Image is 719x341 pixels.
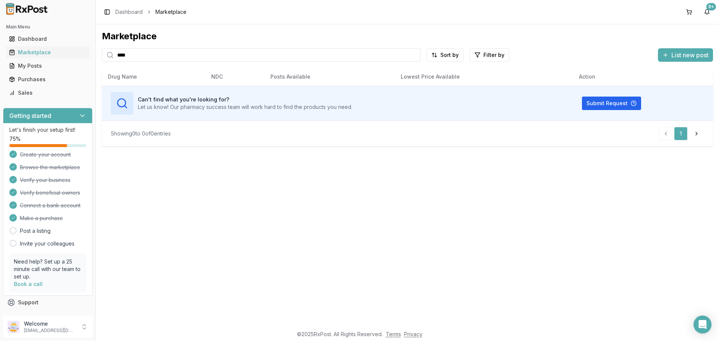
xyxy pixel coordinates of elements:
[659,127,704,140] nav: pagination
[6,46,90,59] a: Marketplace
[9,62,87,70] div: My Posts
[9,135,21,143] span: 75 %
[24,320,76,328] p: Welcome
[3,296,92,309] button: Support
[6,73,90,86] a: Purchases
[155,8,186,16] span: Marketplace
[395,68,573,86] th: Lowest Price Available
[24,328,76,334] p: [EMAIL_ADDRESS][DOMAIN_NAME]
[9,126,86,134] p: Let's finish your setup first!
[138,96,352,103] h3: Can't find what you're looking for?
[470,48,509,62] button: Filter by
[9,76,87,83] div: Purchases
[3,73,92,85] button: Purchases
[6,59,90,73] a: My Posts
[582,97,641,110] button: Submit Request
[115,8,186,16] nav: breadcrumb
[694,316,712,334] div: Open Intercom Messenger
[102,68,205,86] th: Drug Name
[6,32,90,46] a: Dashboard
[404,331,422,337] a: Privacy
[9,35,87,43] div: Dashboard
[20,227,51,235] a: Post a listing
[3,33,92,45] button: Dashboard
[483,51,504,59] span: Filter by
[14,281,43,287] a: Book a call
[658,48,713,62] button: List new post
[205,68,264,86] th: NDC
[20,202,81,209] span: Connect a bank account
[9,49,87,56] div: Marketplace
[18,312,43,320] span: Feedback
[20,240,75,247] a: Invite your colleagues
[440,51,459,59] span: Sort by
[658,52,713,60] a: List new post
[9,111,51,120] h3: Getting started
[706,3,716,10] div: 9+
[701,6,713,18] button: 9+
[20,189,80,197] span: Verify beneficial owners
[111,130,171,137] div: Showing 0 to 0 of 0 entries
[386,331,401,337] a: Terms
[138,103,352,111] p: Let us know! Our pharmacy success team will work hard to find the products you need.
[6,24,90,30] h2: Main Menu
[102,30,713,42] div: Marketplace
[6,86,90,100] a: Sales
[3,3,51,15] img: RxPost Logo
[689,127,704,140] a: Go to next page
[7,321,19,333] img: User avatar
[3,60,92,72] button: My Posts
[671,51,709,60] span: List new post
[20,214,63,222] span: Make a purchase
[427,48,464,62] button: Sort by
[20,151,71,158] span: Create your account
[573,68,713,86] th: Action
[3,309,92,323] button: Feedback
[3,46,92,58] button: Marketplace
[20,164,80,171] span: Browse the marketplace
[674,127,688,140] a: 1
[9,89,87,97] div: Sales
[264,68,395,86] th: Posts Available
[3,87,92,99] button: Sales
[20,176,70,184] span: Verify your business
[14,258,82,280] p: Need help? Set up a 25 minute call with our team to set up.
[115,8,143,16] a: Dashboard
